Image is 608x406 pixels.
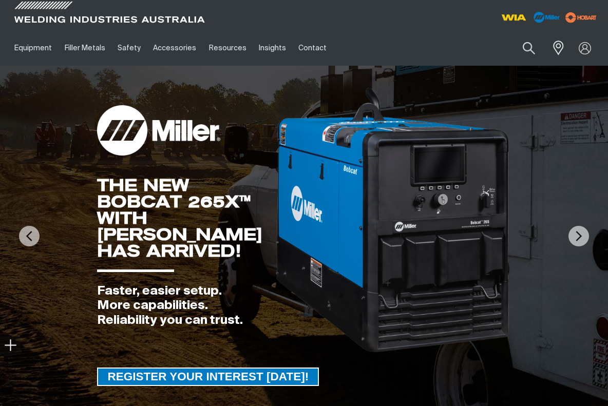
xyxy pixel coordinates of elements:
img: NextArrow [568,226,589,246]
img: miller [562,10,600,25]
a: Contact [292,30,333,66]
a: Equipment [8,30,58,66]
a: REGISTER YOUR INTEREST TODAY! [97,368,319,386]
img: hide socials [4,339,16,351]
input: Product name or item number... [499,36,546,60]
button: Search products [511,36,546,60]
a: Insights [253,30,292,66]
span: REGISTER YOUR INTEREST [DATE]! [98,368,318,386]
div: THE NEW BOBCAT 265X™ WITH [PERSON_NAME] HAS ARRIVED! [97,177,274,259]
nav: Main [8,30,452,66]
img: PrevArrow [19,226,40,246]
a: Resources [203,30,253,66]
a: Filler Metals [58,30,111,66]
a: Accessories [147,30,202,66]
div: Faster, easier setup. More capabilities. Reliability you can trust. [97,284,274,328]
a: Safety [111,30,147,66]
